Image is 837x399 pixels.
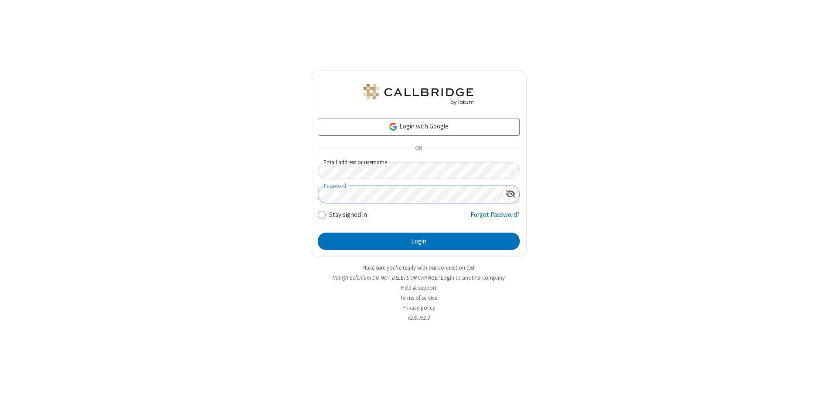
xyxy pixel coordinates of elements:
input: Email address or username [318,162,520,179]
li: v2.6.352.3 [311,314,527,322]
button: Login to another company [441,274,505,282]
a: Make sure you're ready with our connection test [362,264,475,271]
button: Login [318,233,520,250]
img: QA Selenium DO NOT DELETE OR CHANGE [362,84,475,105]
label: Stay signed in [329,210,367,220]
a: Help & support [401,284,436,291]
a: Terms of service [400,294,437,301]
a: Forgot Password? [470,210,520,227]
input: Password [318,186,502,203]
iframe: Chat [815,376,830,393]
li: Not QA Selenium DO NOT DELETE OR CHANGE? [311,274,527,282]
a: Login with Google [318,118,520,135]
span: OR [412,143,425,155]
a: Privacy policy [402,304,435,311]
div: Show password [502,186,519,202]
img: google-icon.png [388,122,398,132]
